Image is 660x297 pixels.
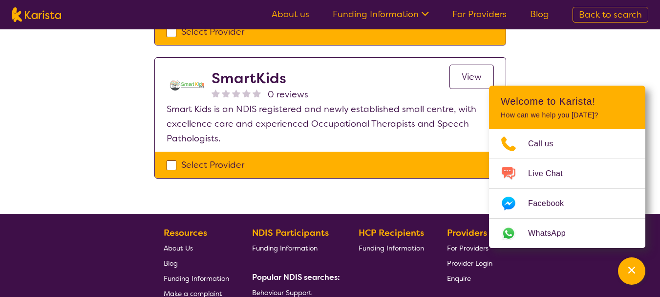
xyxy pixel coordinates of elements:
b: HCP Recipients [359,227,424,239]
p: How can we help you [DATE]? [501,111,634,119]
span: Funding Information [252,244,318,252]
a: For Providers [452,8,507,20]
a: Blog [530,8,549,20]
span: Enquire [447,274,471,283]
a: Blog [164,255,229,271]
a: Enquire [447,271,492,286]
span: Call us [528,137,565,151]
img: nonereviewstar [232,89,240,97]
b: Resources [164,227,207,239]
img: nonereviewstar [242,89,251,97]
span: Provider Login [447,259,492,268]
a: About Us [164,240,229,255]
h2: SmartKids [212,69,308,87]
a: Funding Information [164,271,229,286]
img: nonereviewstar [222,89,230,97]
p: Smart Kids is an NDIS registered and newly established small centre, with excellence care and exp... [167,102,494,146]
b: Providers [447,227,487,239]
span: 0 reviews [268,87,308,102]
h2: Welcome to Karista! [501,95,634,107]
div: Channel Menu [489,86,645,248]
a: Back to search [573,7,648,23]
span: Funding Information [164,274,229,283]
button: Channel Menu [618,257,645,285]
img: nonereviewstar [253,89,261,97]
span: Behaviour Support [252,288,312,297]
ul: Choose channel [489,129,645,248]
span: Live Chat [528,166,575,181]
a: For Providers [447,240,492,255]
span: For Providers [447,244,489,252]
b: NDIS Participants [252,227,329,239]
span: Back to search [579,9,642,21]
span: Funding Information [359,244,424,252]
img: ltnxvukw6alefghrqtzz.png [167,69,206,102]
a: About us [272,8,309,20]
span: View [462,71,482,83]
img: Karista logo [12,7,61,22]
b: Popular NDIS searches: [252,272,340,282]
a: Funding Information [359,240,424,255]
span: About Us [164,244,193,252]
a: Web link opens in a new tab. [489,219,645,248]
a: Funding Information [333,8,429,20]
a: Funding Information [252,240,336,255]
img: nonereviewstar [212,89,220,97]
span: Facebook [528,196,575,211]
span: WhatsApp [528,226,577,241]
a: View [449,65,494,89]
span: Blog [164,259,178,268]
a: Provider Login [447,255,492,271]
